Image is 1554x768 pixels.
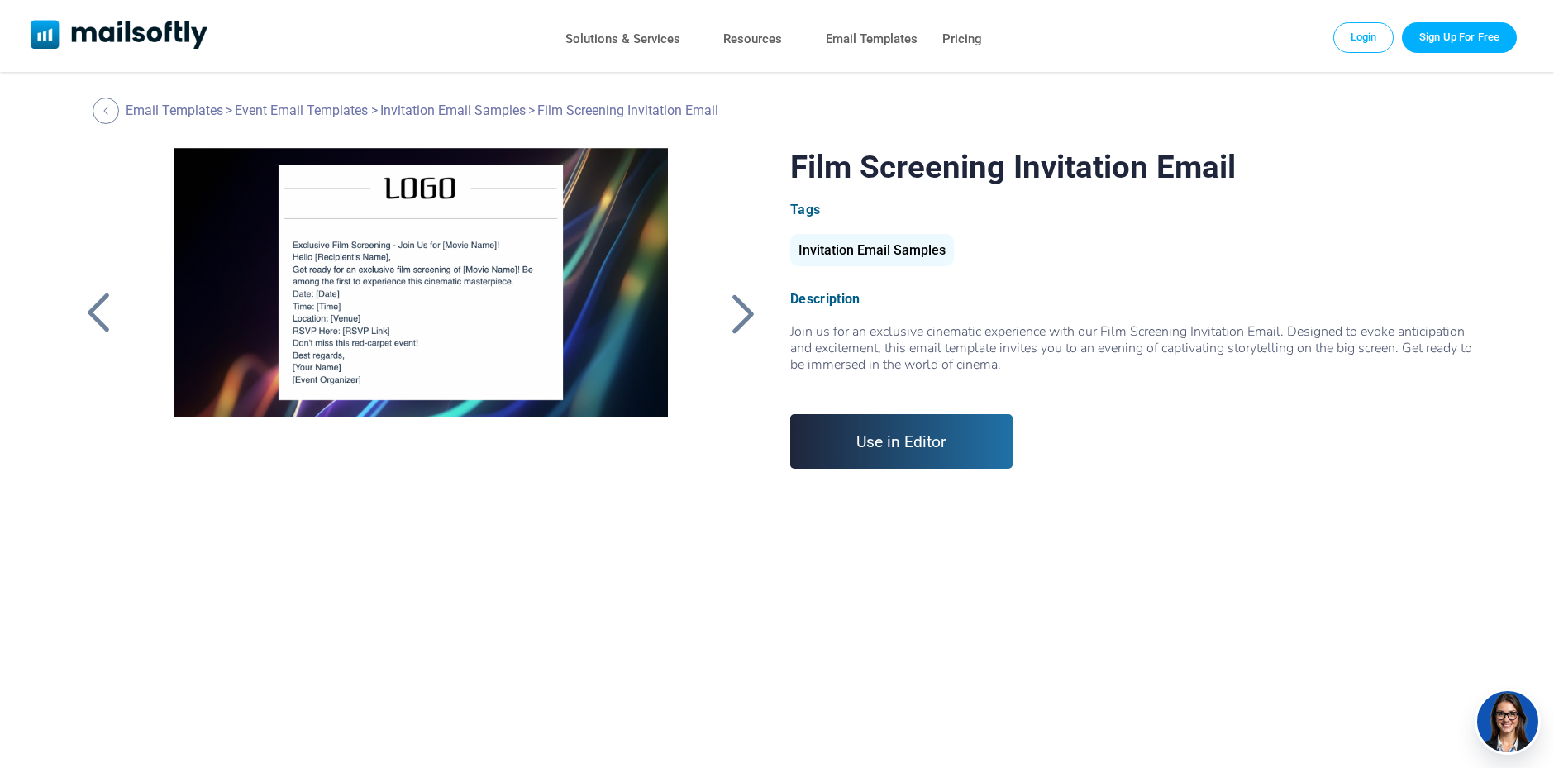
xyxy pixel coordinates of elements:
a: Mailsoftly [31,20,208,52]
a: Use in Editor [790,414,1013,469]
a: Back [722,292,764,335]
a: Pricing [942,27,982,51]
a: Resources [723,27,782,51]
a: Back [78,292,119,335]
a: Login [1333,22,1394,52]
h1: Film Screening Invitation Email [790,148,1476,185]
a: Solutions & Services [565,27,680,51]
a: Film Screening Invitation Email [146,148,695,561]
a: Invitation Email Samples [380,103,526,118]
a: Invitation Email Samples [790,249,954,256]
a: Email Templates [826,27,918,51]
a: Event Email Templates [235,103,368,118]
div: Description [790,291,1476,307]
div: Tags [790,202,1476,217]
div: Invitation Email Samples [790,234,954,266]
div: Join us for an exclusive cinematic experience with our Film Screening Invitation Email. Designed ... [790,323,1476,389]
a: Email Templates [126,103,223,118]
a: Trial [1402,22,1517,52]
a: Back [93,98,123,124]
